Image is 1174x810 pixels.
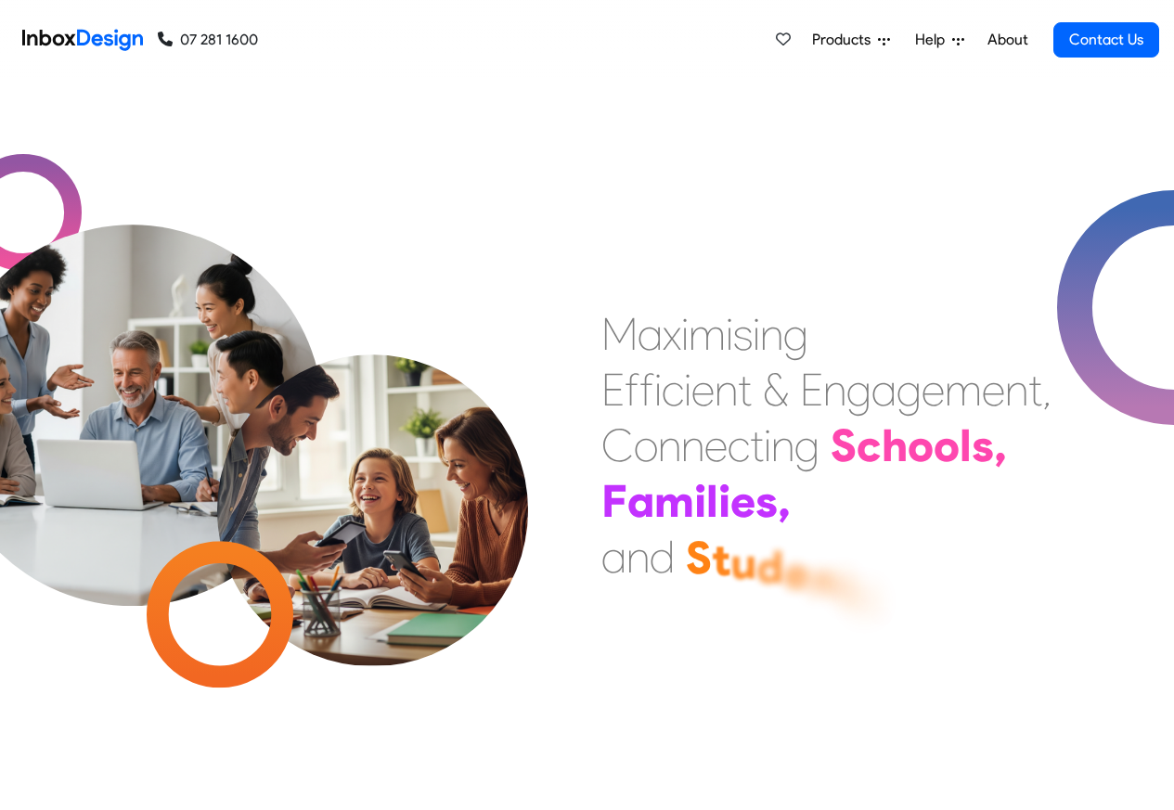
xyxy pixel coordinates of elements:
div: o [634,418,658,473]
div: t [834,559,853,614]
div: s [733,306,753,362]
div: , [994,418,1007,473]
div: S [686,530,712,585]
div: e [783,545,808,600]
div: M [601,306,638,362]
div: n [771,418,794,473]
div: g [794,418,819,473]
div: d [650,529,675,585]
a: Help [908,21,972,58]
div: a [601,529,626,585]
div: . [875,577,888,633]
div: m [654,473,694,529]
div: i [684,362,691,418]
span: Help [915,29,952,51]
div: t [738,362,752,418]
div: , [1042,362,1051,418]
div: e [730,473,755,529]
div: a [638,306,663,362]
div: t [750,418,764,473]
a: 07 281 1600 [158,29,258,51]
div: n [808,551,834,607]
div: e [922,362,945,418]
div: i [726,306,733,362]
div: g [846,362,871,418]
div: , [778,473,791,529]
div: g [897,362,922,418]
div: d [756,539,783,595]
div: i [764,418,771,473]
div: h [882,418,908,473]
div: E [601,362,625,418]
div: n [681,418,704,473]
div: a [871,362,897,418]
div: e [982,362,1005,418]
div: i [681,306,689,362]
div: a [627,473,654,529]
div: c [728,418,750,473]
div: u [730,535,756,591]
div: & [763,362,789,418]
div: C [601,418,634,473]
div: s [853,567,875,623]
div: c [857,418,882,473]
div: i [654,362,662,418]
div: t [1028,362,1042,418]
div: m [689,306,726,362]
div: s [755,473,778,529]
div: f [639,362,654,418]
div: s [972,418,994,473]
div: S [831,418,857,473]
a: Products [805,21,897,58]
div: g [783,306,808,362]
div: c [662,362,684,418]
div: o [934,418,960,473]
div: i [694,473,706,529]
div: n [823,362,846,418]
span: Products [812,29,878,51]
div: m [945,362,982,418]
div: n [715,362,738,418]
div: i [753,306,760,362]
div: e [704,418,728,473]
a: Contact Us [1053,22,1159,58]
div: l [960,418,972,473]
div: E [800,362,823,418]
a: About [982,21,1033,58]
div: o [908,418,934,473]
img: parents_with_child.png [178,277,567,666]
div: F [601,473,627,529]
div: l [706,473,718,529]
div: f [625,362,639,418]
div: Maximising Efficient & Engagement, Connecting Schools, Families, and Students. [601,306,1051,585]
div: e [691,362,715,418]
div: i [718,473,730,529]
div: n [1005,362,1028,418]
div: n [626,529,650,585]
div: n [760,306,783,362]
div: x [663,306,681,362]
div: t [712,532,730,587]
div: n [658,418,681,473]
